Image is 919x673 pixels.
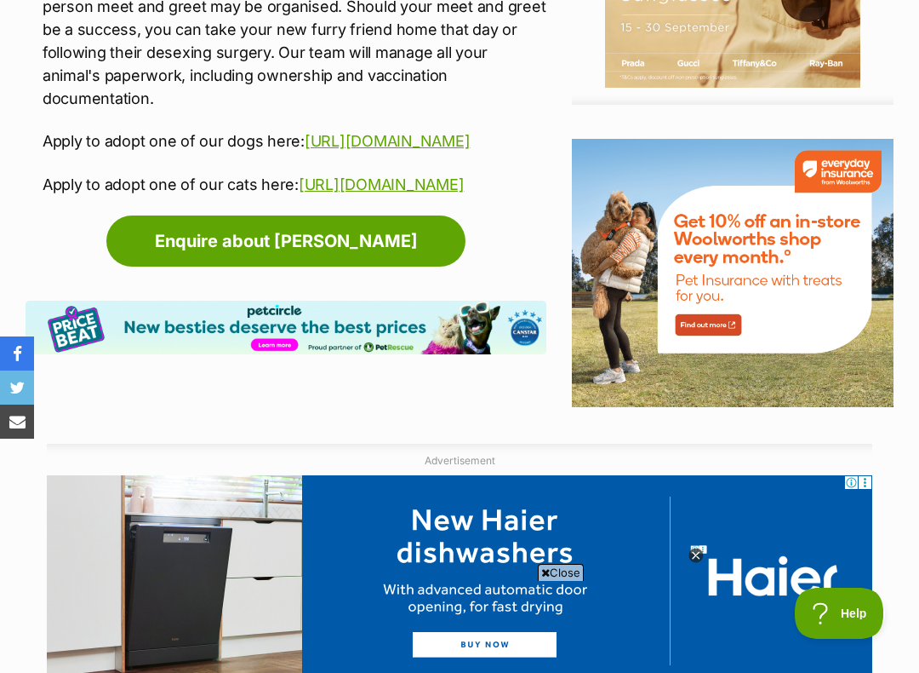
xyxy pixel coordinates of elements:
iframe: Help Scout Beacon - Open [795,588,885,639]
iframe: Advertisement [150,588,769,664]
a: [URL][DOMAIN_NAME] [305,132,470,150]
img: Pet Circle promo banner [26,301,546,354]
p: Apply to adopt one of our dogs here: [43,129,546,152]
p: Apply to adopt one of our cats here: [43,173,546,196]
a: [URL][DOMAIN_NAME] [299,175,464,193]
img: Everyday Insurance by Woolworths promotional banner [572,139,893,407]
a: Enquire about [PERSON_NAME] [106,216,465,267]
